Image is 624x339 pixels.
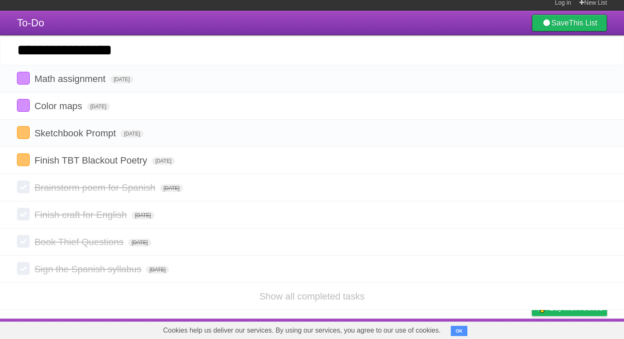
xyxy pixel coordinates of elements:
[451,326,467,336] button: OK
[160,184,183,192] span: [DATE]
[17,262,30,275] label: Done
[17,72,30,85] label: Done
[521,321,543,337] a: Privacy
[128,239,151,246] span: [DATE]
[152,157,175,165] span: [DATE]
[17,235,30,248] label: Done
[532,14,607,31] a: SaveThis List
[34,73,108,84] span: Math assignment
[554,321,607,337] a: Suggest a feature
[87,103,110,110] span: [DATE]
[17,153,30,166] label: Done
[17,99,30,112] label: Done
[17,208,30,220] label: Done
[146,266,169,274] span: [DATE]
[34,155,149,166] span: Finish TBT Blackout Poetry
[34,182,157,193] span: Brainstorm poem for Spanish
[34,264,143,274] span: Sign the Spanish syllabus
[121,130,143,138] span: [DATE]
[34,101,84,111] span: Color maps
[550,301,603,316] span: Buy me a coffee
[34,237,126,247] span: Book Thief Questions
[34,128,118,138] span: Sketchbook Prompt
[419,321,437,337] a: About
[17,181,30,193] label: Done
[492,321,511,337] a: Terms
[17,17,44,28] span: To-Do
[34,209,129,220] span: Finish craft for English
[110,76,133,83] span: [DATE]
[155,322,449,339] span: Cookies help us deliver our services. By using our services, you agree to our use of cookies.
[569,19,597,27] b: This List
[447,321,481,337] a: Developers
[17,126,30,139] label: Done
[259,291,365,302] a: Show all completed tasks
[132,212,155,219] span: [DATE]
